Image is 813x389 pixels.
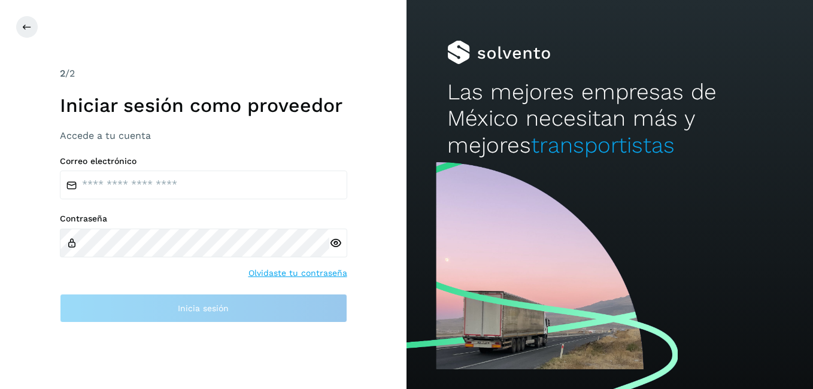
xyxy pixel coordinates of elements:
span: Inicia sesión [178,304,229,312]
button: Inicia sesión [60,294,347,323]
label: Contraseña [60,214,347,224]
h3: Accede a tu cuenta [60,130,347,141]
span: transportistas [531,132,675,158]
h1: Iniciar sesión como proveedor [60,94,347,117]
a: Olvidaste tu contraseña [248,267,347,279]
label: Correo electrónico [60,156,347,166]
h2: Las mejores empresas de México necesitan más y mejores [447,79,772,159]
div: /2 [60,66,347,81]
span: 2 [60,68,65,79]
